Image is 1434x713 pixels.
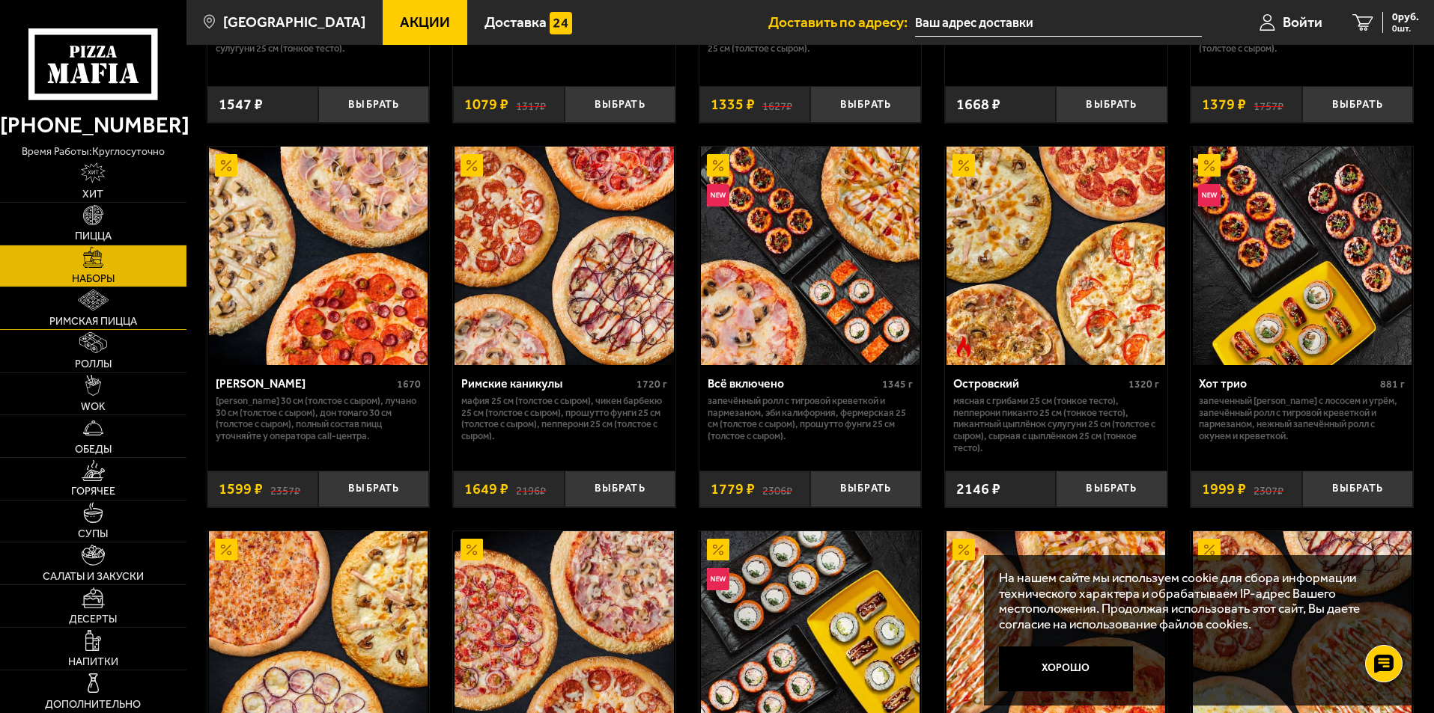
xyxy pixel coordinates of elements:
[215,154,237,177] img: Акционный
[1198,184,1221,206] img: Новинка
[708,395,914,443] p: Запечённый ролл с тигровой креветкой и пармезаном, Эби Калифорния, Фермерская 25 см (толстое с сы...
[711,482,755,497] span: 1779 ₽
[1199,376,1376,391] div: Хот трио
[707,539,729,561] img: Акционный
[1199,395,1405,443] p: Запеченный [PERSON_NAME] с лососем и угрём, Запечённый ролл с тигровой креветкой и пармезаном, Не...
[78,529,108,539] span: Супы
[209,147,428,365] img: Хет Трик
[1202,97,1246,112] span: 1379 ₽
[455,147,673,365] img: Римские каникулы
[75,444,112,455] span: Обеды
[707,184,729,206] img: Новинка
[318,86,429,123] button: Выбрать
[484,15,547,29] span: Доставка
[270,482,300,497] s: 2357 ₽
[215,539,237,561] img: Акционный
[762,482,792,497] s: 2306 ₽
[1191,147,1413,365] a: АкционныйНовинкаХот трио
[71,486,115,497] span: Горячее
[400,15,450,29] span: Акции
[1380,378,1405,391] span: 881 г
[1202,482,1246,497] span: 1999 ₽
[953,539,975,561] img: Акционный
[708,376,879,391] div: Всё включено
[461,539,483,561] img: Акционный
[216,395,422,443] p: [PERSON_NAME] 30 см (толстое с сыром), Лучано 30 см (толстое с сыром), Дон Томаго 30 см (толстое ...
[699,147,922,365] a: АкционныйНовинкаВсё включено
[882,378,913,391] span: 1345 г
[318,471,429,507] button: Выбрать
[397,378,421,391] span: 1670
[956,97,1000,112] span: 1668 ₽
[464,97,508,112] span: 1079 ₽
[701,147,920,365] img: Всё включено
[945,147,1167,365] a: АкционныйОстрое блюдоОстровский
[516,482,546,497] s: 2196 ₽
[219,97,263,112] span: 1547 ₽
[707,154,729,177] img: Акционный
[762,97,792,112] s: 1627 ₽
[565,86,675,123] button: Выбрать
[453,147,675,365] a: АкционныйРимские каникулы
[75,231,112,242] span: Пицца
[707,568,729,590] img: Новинка
[207,147,430,365] a: АкционныйХет Трик
[1283,15,1322,29] span: Войти
[1392,12,1419,22] span: 0 руб.
[550,12,572,34] img: 15daf4d41897b9f0e9f617042186c801.svg
[953,376,1125,391] div: Островский
[82,189,103,200] span: Хит
[953,154,975,177] img: Акционный
[1198,154,1221,177] img: Акционный
[1056,471,1167,507] button: Выбрать
[75,359,112,370] span: Роллы
[768,15,915,29] span: Доставить по адресу:
[810,471,921,507] button: Выбрать
[49,316,137,327] span: Римская пицца
[956,482,1000,497] span: 2146 ₽
[953,395,1159,455] p: Мясная с грибами 25 см (тонкое тесто), Пепперони Пиканто 25 см (тонкое тесто), Пикантный цыплёнок...
[999,570,1391,632] p: На нашем сайте мы используем cookie для сбора информации технического характера и обрабатываем IP...
[1254,482,1283,497] s: 2307 ₽
[81,402,106,412] span: WOK
[999,646,1134,691] button: Хорошо
[1302,86,1413,123] button: Выбрать
[219,482,263,497] span: 1599 ₽
[43,572,144,582] span: Салаты и закуски
[947,147,1165,365] img: Островский
[1056,86,1167,123] button: Выбрать
[1254,97,1283,112] s: 1757 ₽
[565,471,675,507] button: Выбрать
[45,700,141,710] span: Дополнительно
[1193,147,1412,365] img: Хот трио
[1198,539,1221,561] img: Акционный
[72,274,115,284] span: Наборы
[953,336,975,358] img: Острое блюдо
[711,97,755,112] span: 1335 ₽
[1392,24,1419,33] span: 0 шт.
[915,9,1202,37] input: Ваш адрес доставки
[216,376,394,391] div: [PERSON_NAME]
[464,482,508,497] span: 1649 ₽
[810,86,921,123] button: Выбрать
[461,376,633,391] div: Римские каникулы
[1128,378,1159,391] span: 1320 г
[68,657,118,667] span: Напитки
[461,154,483,177] img: Акционный
[223,15,365,29] span: [GEOGRAPHIC_DATA]
[516,97,546,112] s: 1317 ₽
[461,395,667,443] p: Мафия 25 см (толстое с сыром), Чикен Барбекю 25 см (толстое с сыром), Прошутто Фунги 25 см (толст...
[1302,471,1413,507] button: Выбрать
[69,614,117,625] span: Десерты
[637,378,667,391] span: 1720 г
